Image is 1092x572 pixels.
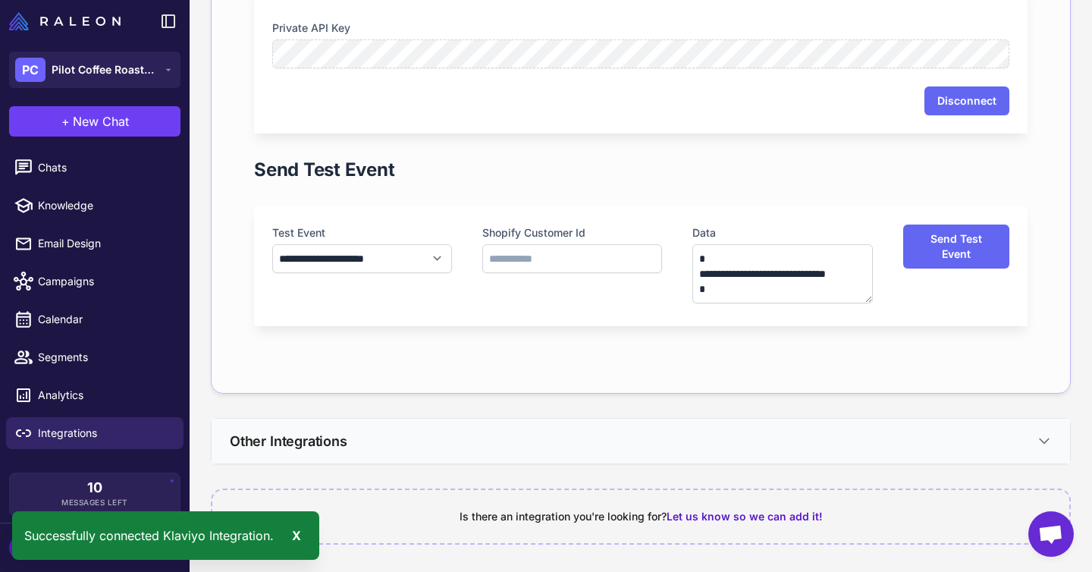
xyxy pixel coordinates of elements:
[38,387,171,404] span: Analytics
[1028,511,1074,557] div: Open chat
[38,273,171,290] span: Campaigns
[286,523,307,548] div: X
[38,425,171,442] span: Integrations
[87,481,102,495] span: 10
[6,152,184,184] a: Chats
[9,12,127,30] a: Raleon Logo
[667,510,823,523] span: Let us know so we can add it!
[6,266,184,297] a: Campaigns
[6,341,184,373] a: Segments
[38,197,171,214] span: Knowledge
[9,536,39,560] div: G
[12,511,319,560] div: Successfully connected Klaviyo Integration.
[6,303,184,335] a: Calendar
[230,431,347,451] h3: Other Integrations
[9,106,180,137] button: +New Chat
[73,112,129,130] span: New Chat
[9,12,121,30] img: Raleon Logo
[903,225,1009,269] button: Send Test Event
[38,159,171,176] span: Chats
[15,58,45,82] div: PC
[38,349,171,366] span: Segments
[9,52,180,88] button: PCPilot Coffee Roasters
[272,20,1009,36] label: Private API Key
[61,497,128,508] span: Messages Left
[692,225,872,241] label: Data
[52,61,158,78] span: Pilot Coffee Roasters
[38,235,171,252] span: Email Design
[924,86,1009,115] button: Disconnect
[38,311,171,328] span: Calendar
[6,190,184,222] a: Knowledge
[231,508,1051,525] div: Is there an integration you're looking for?
[6,228,184,259] a: Email Design
[482,225,662,241] label: Shopify Customer Id
[272,225,452,241] label: Test Event
[6,379,184,411] a: Analytics
[254,158,394,182] h1: Send Test Event
[6,417,184,449] a: Integrations
[212,419,1070,464] button: Other Integrations
[61,112,70,130] span: +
